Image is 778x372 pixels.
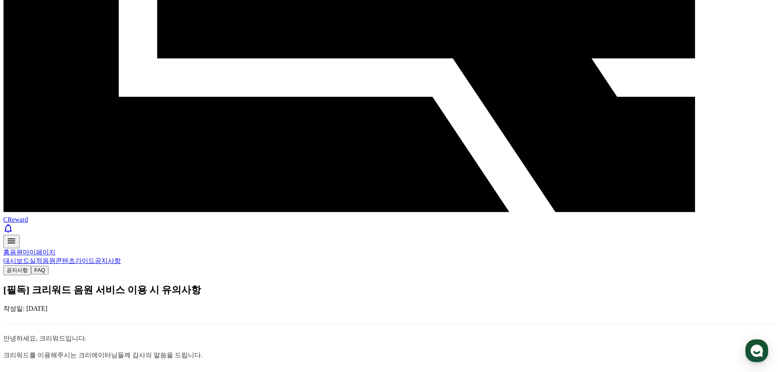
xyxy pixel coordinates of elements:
a: 공지사항 [95,257,121,264]
a: 콘텐츠 [56,257,75,264]
div: 제품 태그가 안걸리는 음원이 너무많네요 [42,212,149,228]
div: 내부 검토가 완료된 후, 채널 승인은 순차적으로 진행될 예정입니다. [24,121,138,137]
div: 승인 결과는 앱을 통해 안내되니 참고 부탁드립니다. [24,137,138,154]
div: 신규 채널 검토가 현재 지연되고 있습니다. [24,80,138,96]
a: 대시보드 [3,257,29,264]
a: 공지사항 [3,266,31,273]
div: Creward [45,4,75,13]
a: CReward [3,209,775,223]
span: CReward [3,216,28,223]
a: 음원 [10,249,23,256]
p: 안녕하세요, 크리워드입니다. [3,333,775,344]
h2: [필독] 크리워드 음원 서비스 이용 시 유의사항 [3,283,775,296]
span: 작성일: [DATE] [3,305,47,312]
a: 실적 [29,257,42,264]
div: 몇 분 내 답변 받으실 수 있어요 [45,13,113,20]
a: 음원 [42,257,56,264]
button: 공지사항 [3,265,31,275]
button: FAQ [31,266,49,274]
a: FAQ [31,266,49,273]
a: 홈 [3,249,10,256]
a: 가이드 [75,257,95,264]
div: 안녕하세요, [24,72,138,80]
div: (최근 YouTube 정책으로 인해 내부 검토가 우선적으로 진행되고 있기 때문입니다.) [24,96,138,121]
div: 네 [143,31,149,39]
div: 음원 넣고있는데 태그 안되는건 이유가 뭘까요? [42,186,149,203]
a: 마이페이지 [23,249,56,256]
p: 크리워드를 이용해주시는 크리에이터님들께 감사의 말씀을 드립니다. [3,350,775,361]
